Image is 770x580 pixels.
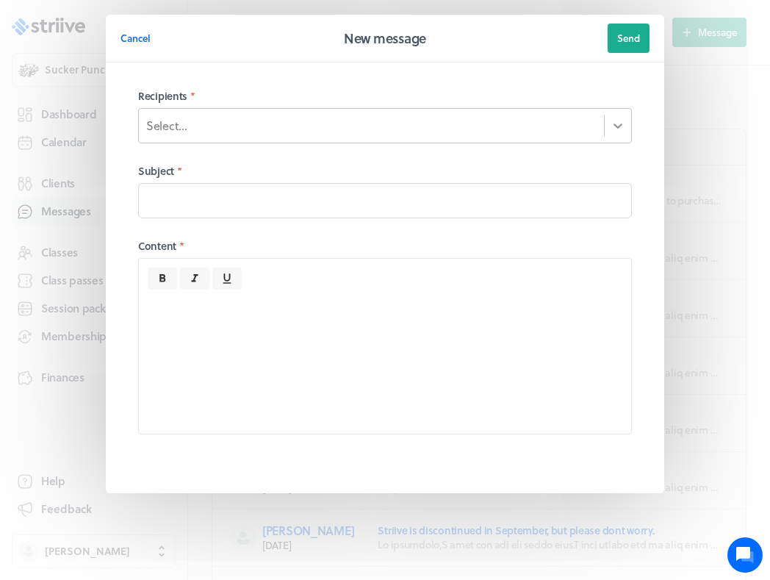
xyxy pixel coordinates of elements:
[20,229,274,246] p: Find an answer quickly
[344,28,426,49] h2: New message
[617,32,640,45] span: Send
[22,71,272,95] h1: Hi [PERSON_NAME]
[146,118,187,134] div: Select...
[43,253,262,282] input: Search articles
[138,164,632,179] label: Subject
[23,171,271,201] button: New conversation
[608,24,650,53] button: Send
[138,239,632,254] label: Content
[22,98,272,145] h2: We're here to help. Ask us anything!
[138,89,632,104] label: Recipients
[120,32,151,45] span: Cancel
[120,24,151,53] button: Cancel
[727,537,763,573] iframe: gist-messenger-bubble-iframe
[95,180,176,192] span: New conversation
